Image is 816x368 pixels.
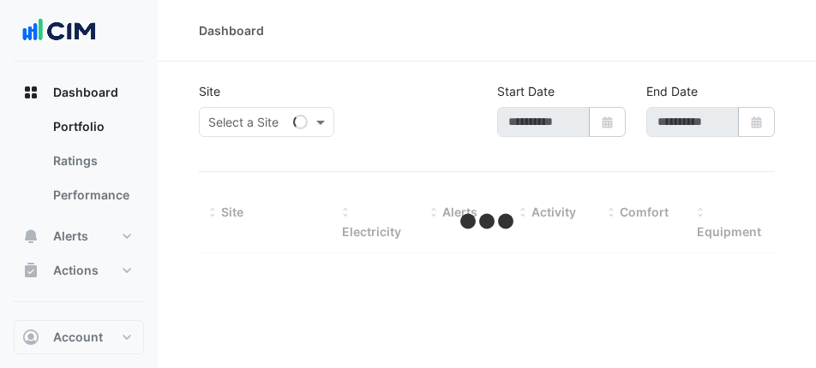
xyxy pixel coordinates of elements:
button: Charts [14,316,144,350]
span: Comfort [620,205,669,219]
label: End Date [646,82,698,100]
label: Start Date [497,82,555,100]
img: Company Logo [21,14,98,48]
div: Dashboard [199,21,264,39]
label: Site [199,82,220,100]
app-icon: Alerts [22,228,39,245]
button: Alerts [14,219,144,253]
app-icon: Actions [22,262,39,279]
span: Site [221,205,243,219]
span: Equipment [697,224,761,239]
button: Dashboard [14,75,144,110]
span: Account [53,329,103,346]
button: Actions [14,253,144,288]
span: Activity [531,205,576,219]
span: Electricity [342,224,401,239]
app-icon: Dashboard [22,84,39,101]
span: Alerts [53,228,88,245]
a: Performance [39,178,144,212]
span: Actions [53,262,99,279]
button: Account [14,320,144,354]
div: Dashboard [14,110,144,219]
a: Ratings [39,144,144,178]
span: Dashboard [53,84,118,101]
a: Portfolio [39,110,144,144]
span: Alerts [442,205,477,219]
